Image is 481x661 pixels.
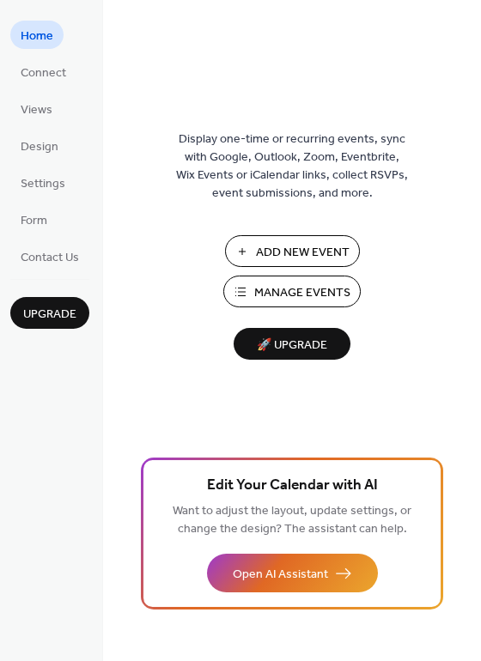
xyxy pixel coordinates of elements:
[21,249,79,267] span: Contact Us
[21,64,66,82] span: Connect
[21,175,65,193] span: Settings
[10,297,89,329] button: Upgrade
[10,58,76,86] a: Connect
[21,138,58,156] span: Design
[10,21,64,49] a: Home
[225,235,360,267] button: Add New Event
[207,474,378,498] span: Edit Your Calendar with AI
[23,306,76,324] span: Upgrade
[10,205,58,233] a: Form
[21,212,47,230] span: Form
[10,168,76,197] a: Settings
[256,244,350,262] span: Add New Event
[244,334,340,357] span: 🚀 Upgrade
[10,242,89,270] a: Contact Us
[233,566,328,584] span: Open AI Assistant
[21,27,53,45] span: Home
[21,101,52,119] span: Views
[207,554,378,592] button: Open AI Assistant
[176,130,408,203] span: Display one-time or recurring events, sync with Google, Outlook, Zoom, Eventbrite, Wix Events or ...
[173,500,411,541] span: Want to adjust the layout, update settings, or change the design? The assistant can help.
[234,328,350,360] button: 🚀 Upgrade
[223,276,361,307] button: Manage Events
[10,131,69,160] a: Design
[10,94,63,123] a: Views
[254,284,350,302] span: Manage Events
